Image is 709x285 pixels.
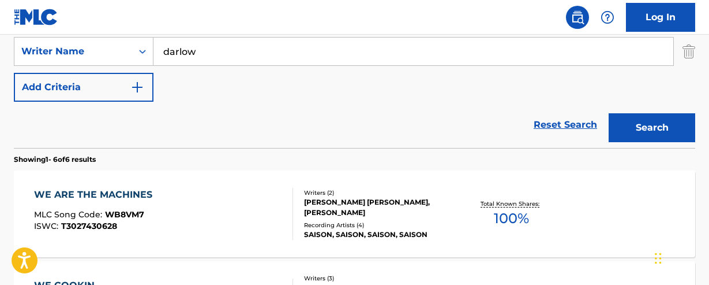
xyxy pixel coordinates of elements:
[655,241,662,276] div: Drag
[304,221,455,230] div: Recording Artists ( 4 )
[481,199,542,208] p: Total Known Shares:
[14,73,153,102] button: Add Criteria
[34,209,105,220] span: MLC Song Code :
[61,221,117,231] span: T3027430628
[571,10,584,24] img: search
[105,209,144,220] span: WB8VM7
[494,208,529,229] span: 100 %
[682,37,695,66] img: Delete Criterion
[609,113,695,142] button: Search
[528,112,603,138] a: Reset Search
[304,230,455,240] div: SAISON, SAISON, SAISON, SAISON
[14,1,695,148] form: Search Form
[304,197,455,218] div: [PERSON_NAME] [PERSON_NAME], [PERSON_NAME]
[130,80,144,94] img: 9d2ae6d4665cec9f34b9.svg
[34,221,61,231] span: ISWC :
[14,154,96,165] p: Showing 1 - 6 of 6 results
[304,274,455,283] div: Writers ( 3 )
[626,3,695,32] a: Log In
[601,10,614,24] img: help
[596,6,619,29] div: Help
[21,45,125,58] div: Writer Name
[34,188,158,202] div: WE ARE THE MACHINES
[651,230,709,285] iframe: Chat Widget
[304,188,455,197] div: Writers ( 2 )
[14,9,58,25] img: MLC Logo
[14,171,695,257] a: WE ARE THE MACHINESMLC Song Code:WB8VM7ISWC:T3027430628Writers (2)[PERSON_NAME] [PERSON_NAME], [P...
[566,6,589,29] a: Public Search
